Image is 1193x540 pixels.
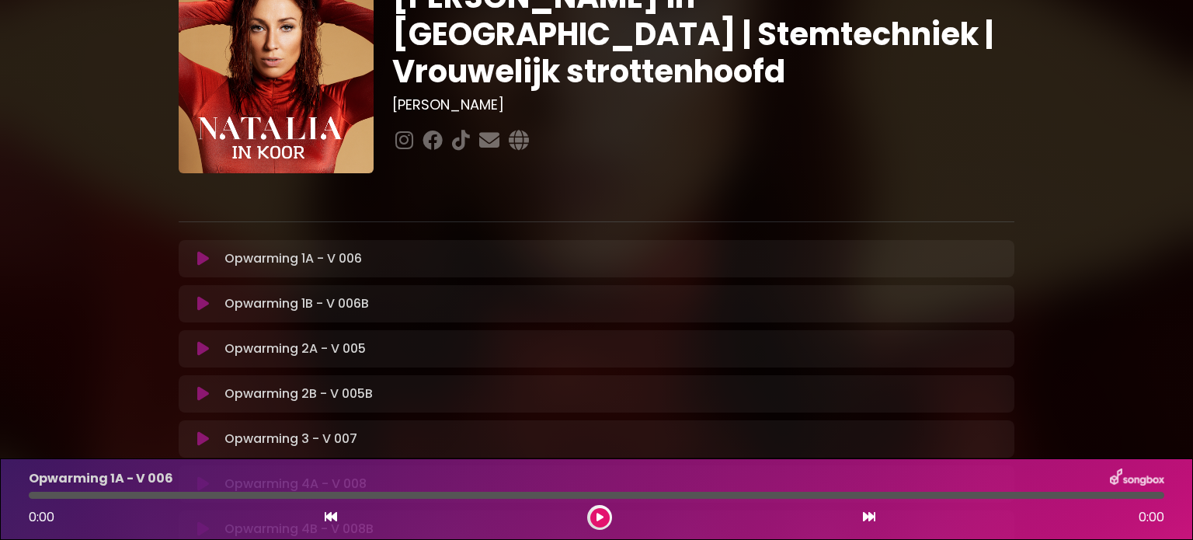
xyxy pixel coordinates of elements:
span: 0:00 [1139,508,1164,527]
p: Opwarming 1A - V 006 [29,469,173,488]
span: 0:00 [29,508,54,526]
p: Opwarming 1B - V 006B [224,294,369,313]
p: Opwarming 2A - V 005 [224,340,366,358]
p: Opwarming 2B - V 005B [224,385,373,403]
h3: [PERSON_NAME] [392,96,1014,113]
img: songbox-logo-white.png [1110,469,1164,489]
p: Opwarming 3 - V 007 [224,430,357,448]
p: Opwarming 1A - V 006 [224,249,362,268]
